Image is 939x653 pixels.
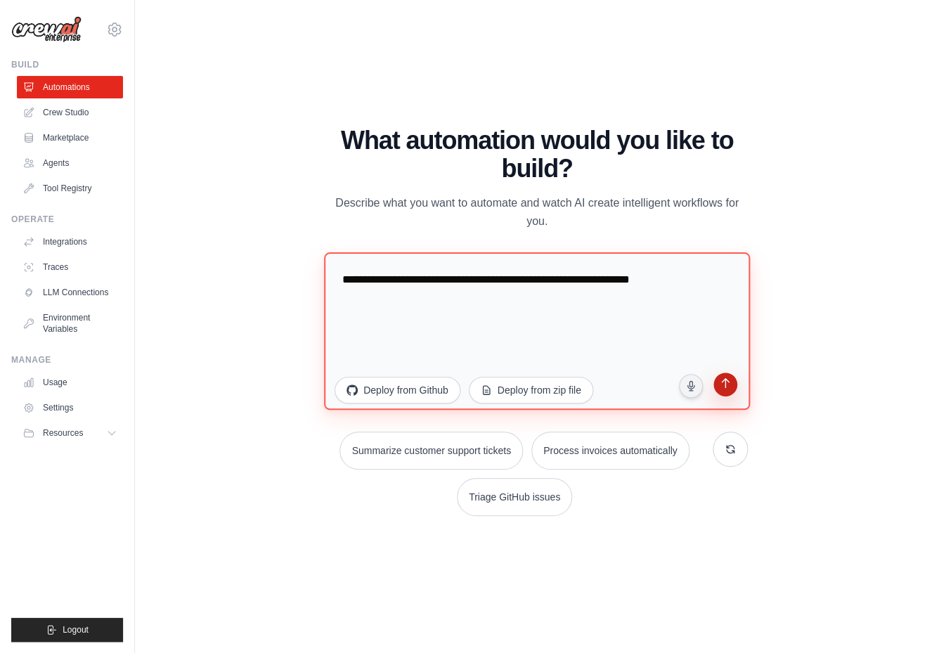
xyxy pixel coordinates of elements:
a: Traces [17,256,123,278]
button: Deploy from Github [335,377,460,403]
span: Resources [43,427,83,439]
iframe: Chat Widget [869,586,939,653]
span: Logout [63,624,89,635]
button: Process invoices automatically [531,432,689,470]
p: Describe what you want to automate and watch AI create intelligent workflows for you. [326,194,748,231]
h1: What automation would you like to build? [326,127,748,183]
a: Usage [17,371,123,394]
img: Logo [11,16,82,43]
button: Triage GitHub issues [457,478,572,516]
button: Resources [17,422,123,444]
button: Summarize customer support tickets [339,432,522,470]
a: LLM Connections [17,281,123,304]
a: Crew Studio [17,101,123,124]
div: Operate [11,214,123,225]
a: Automations [17,76,123,98]
a: Agents [17,152,123,174]
button: Logout [11,618,123,642]
a: Settings [17,396,123,419]
div: Build [11,59,123,70]
a: Marketplace [17,127,123,149]
a: Environment Variables [17,306,123,340]
button: Deploy from zip file [469,377,593,403]
a: Tool Registry [17,177,123,200]
a: Integrations [17,231,123,253]
div: Manage [11,354,123,366]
